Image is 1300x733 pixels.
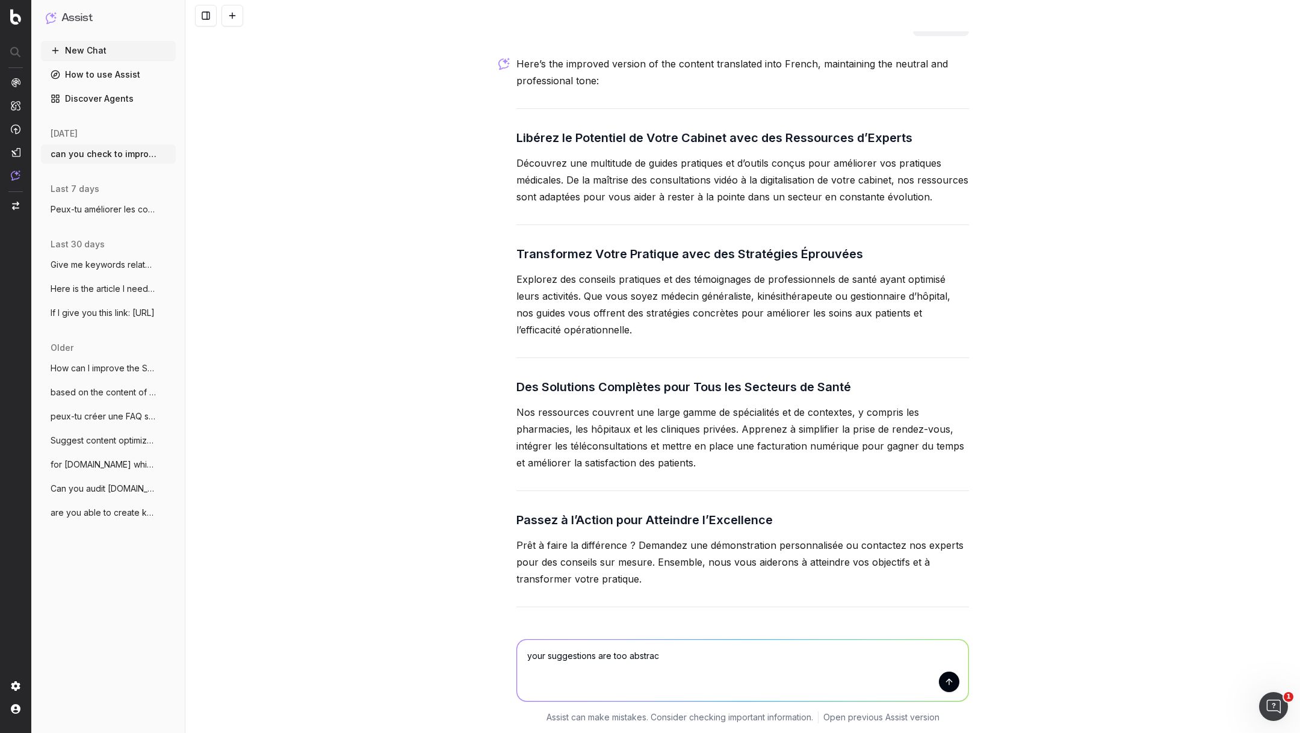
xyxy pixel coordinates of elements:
[46,12,57,23] img: Assist
[41,431,176,450] button: Suggest content optimization and keyword
[51,362,156,374] span: How can I improve the SEO of this page?
[51,483,156,495] span: Can you audit [DOMAIN_NAME] in terms of
[516,271,969,338] p: Explorez des conseils pratiques et des témoignages de professionnels de santé ayant optimisé leur...
[11,170,20,181] img: Assist
[11,124,20,134] img: Activation
[516,155,969,205] p: Découvrez une multitude de guides pratiques et d’outils conçus pour améliorer vos pratiques médic...
[51,435,156,447] span: Suggest content optimization and keyword
[41,407,176,426] button: peux-tu créer une FAQ sur Gestion des re
[51,148,156,160] span: can you check to improve the wording on
[516,55,969,89] p: Here’s the improved version of the content translated into French, maintaining the neutral and pr...
[51,183,99,195] span: last 7 days
[41,255,176,274] button: Give me keywords related to moving a med
[51,128,78,140] span: [DATE]
[516,404,969,471] p: Nos ressources couvrent une large gamme de spécialités et de contextes, y compris les pharmacies,...
[51,386,156,398] span: based on the content of this page showca
[516,377,969,397] h3: Des Solutions Complètes pour Tous les Secteurs de Santé
[1284,692,1293,702] span: 1
[41,503,176,522] button: are you able to create keywords group fo
[51,259,156,271] span: Give me keywords related to moving a med
[516,128,969,147] h3: Libérez le Potentiel de Votre Cabinet avec des Ressources d’Experts
[41,303,176,323] button: If I give you this link: [URL]
[10,9,21,25] img: Botify logo
[51,459,156,471] span: for [DOMAIN_NAME] which is our B2B
[823,711,939,723] a: Open previous Assist version
[41,200,176,219] button: Peux-tu améliorer les contenus que je va
[46,10,171,26] button: Assist
[11,704,20,714] img: My account
[41,65,176,84] a: How to use Assist
[11,681,20,691] img: Setting
[41,383,176,402] button: based on the content of this page showca
[51,307,155,319] span: If I give you this link: [URL]
[41,89,176,108] a: Discover Agents
[51,342,73,354] span: older
[12,202,19,210] img: Switch project
[41,41,176,60] button: New Chat
[51,410,156,422] span: peux-tu créer une FAQ sur Gestion des re
[11,78,20,87] img: Analytics
[41,279,176,298] button: Here is the article I need you to optimi
[51,203,156,215] span: Peux-tu améliorer les contenus que je va
[51,238,105,250] span: last 30 days
[1259,692,1288,721] iframe: Intercom live chat
[41,144,176,164] button: can you check to improve the wording on
[546,711,813,723] p: Assist can make mistakes. Consider checking important information.
[11,147,20,157] img: Studio
[517,640,968,701] textarea: your suggestions are too abstrac
[516,537,969,587] p: Prêt à faire la différence ? Demandez une démonstration personnalisée ou contactez nos experts po...
[11,101,20,111] img: Intelligence
[41,479,176,498] button: Can you audit [DOMAIN_NAME] in terms of
[51,283,156,295] span: Here is the article I need you to optimi
[516,244,969,264] h3: Transformez Votre Pratique avec des Stratégies Éprouvées
[61,10,93,26] h1: Assist
[51,507,156,519] span: are you able to create keywords group fo
[41,359,176,378] button: How can I improve the SEO of this page?
[516,510,969,530] h3: Passez à l’Action pour Atteindre l’Excellence
[41,455,176,474] button: for [DOMAIN_NAME] which is our B2B
[498,58,510,70] img: Botify assist logo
